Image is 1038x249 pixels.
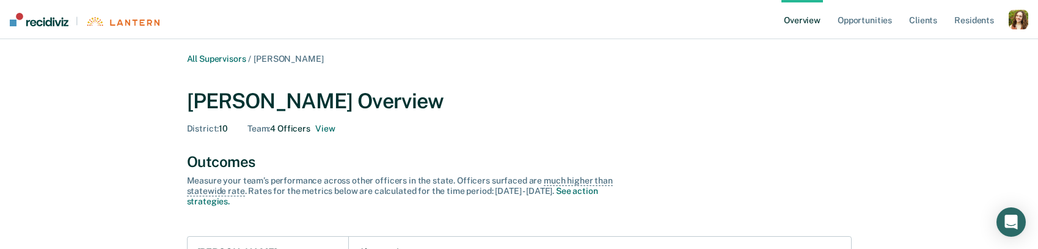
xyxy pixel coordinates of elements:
[246,54,254,64] span: /
[187,89,852,114] div: [PERSON_NAME] Overview
[68,16,86,26] span: |
[187,124,228,134] div: 10
[10,13,68,26] img: Recidiviz
[187,54,246,64] a: All Supervisors
[187,153,852,171] div: Outcomes
[86,17,159,26] img: Lantern
[187,186,598,206] a: See action strategies.
[187,176,615,206] div: Measure your team’s performance across other officer s in the state. Officer s surfaced are . Rat...
[247,124,335,134] div: 4 Officers
[247,124,270,133] span: Team :
[187,124,219,133] span: District :
[187,176,613,196] span: much higher than statewide rate
[10,13,159,26] a: |
[996,207,1026,237] div: Open Intercom Messenger
[254,54,323,64] span: [PERSON_NAME]
[315,124,335,134] button: 4 officers on Craig Gardner's Team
